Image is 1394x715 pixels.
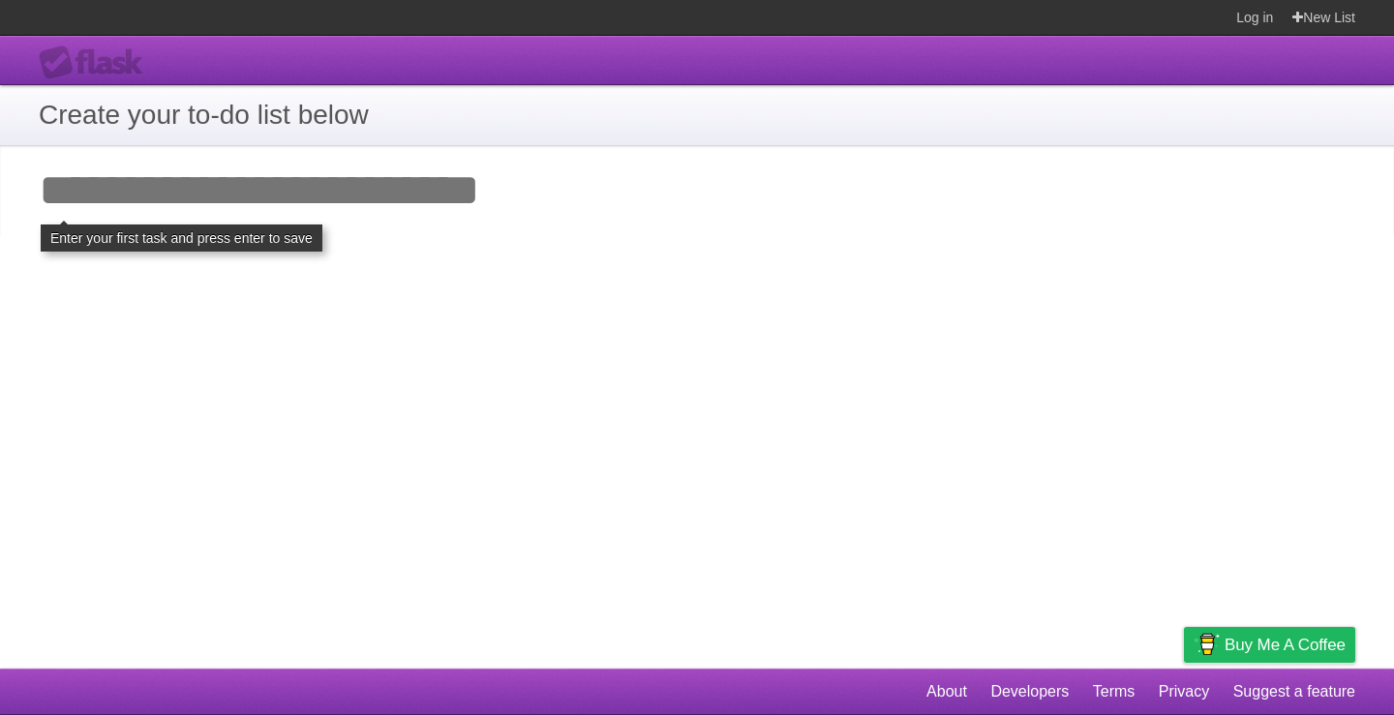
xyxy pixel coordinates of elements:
[1194,628,1220,661] img: Buy me a coffee
[926,673,967,710] a: About
[1184,627,1355,663] a: Buy me a coffee
[1159,673,1209,710] a: Privacy
[1233,673,1355,710] a: Suggest a feature
[990,673,1069,710] a: Developers
[39,45,155,80] div: Flask
[1093,673,1136,710] a: Terms
[1225,628,1346,662] span: Buy me a coffee
[39,95,1355,135] h1: Create your to-do list below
